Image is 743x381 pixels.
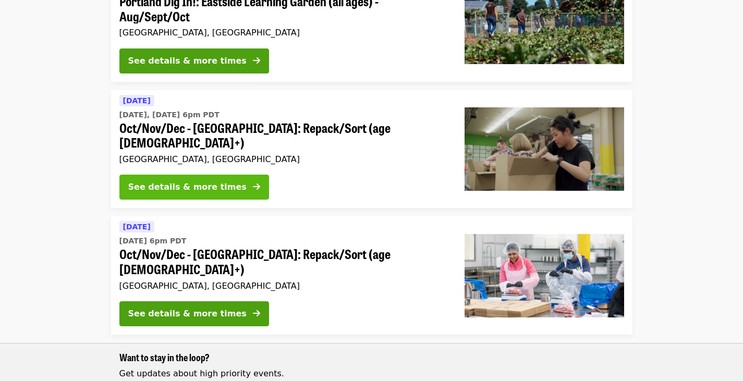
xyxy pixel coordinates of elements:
div: [GEOGRAPHIC_DATA], [GEOGRAPHIC_DATA] [119,281,448,291]
span: Oct/Nov/Dec - [GEOGRAPHIC_DATA]: Repack/Sort (age [DEMOGRAPHIC_DATA]+) [119,120,448,151]
div: [GEOGRAPHIC_DATA], [GEOGRAPHIC_DATA] [119,154,448,164]
img: Oct/Nov/Dec - Portland: Repack/Sort (age 8+) organized by Oregon Food Bank [465,107,624,191]
i: arrow-right icon [253,182,260,192]
img: Oct/Nov/Dec - Beaverton: Repack/Sort (age 10+) organized by Oregon Food Bank [465,234,624,317]
a: See details for "Oct/Nov/Dec - Portland: Repack/Sort (age 8+)" [111,90,632,208]
div: See details & more times [128,55,247,67]
a: See details for "Oct/Nov/Dec - Beaverton: Repack/Sort (age 10+)" [111,216,632,335]
button: See details & more times [119,301,269,326]
button: See details & more times [119,175,269,200]
time: [DATE] 6pm PDT [119,236,187,247]
span: Get updates about high priority events. [119,368,284,378]
i: arrow-right icon [253,56,260,66]
button: See details & more times [119,48,269,73]
span: [DATE] [123,96,151,105]
span: [DATE] [123,223,151,231]
i: arrow-right icon [253,309,260,318]
time: [DATE], [DATE] 6pm PDT [119,109,220,120]
span: Oct/Nov/Dec - [GEOGRAPHIC_DATA]: Repack/Sort (age [DEMOGRAPHIC_DATA]+) [119,247,448,277]
div: [GEOGRAPHIC_DATA], [GEOGRAPHIC_DATA] [119,28,448,38]
span: Want to stay in the loop? [119,350,210,364]
div: See details & more times [128,181,247,193]
div: See details & more times [128,308,247,320]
